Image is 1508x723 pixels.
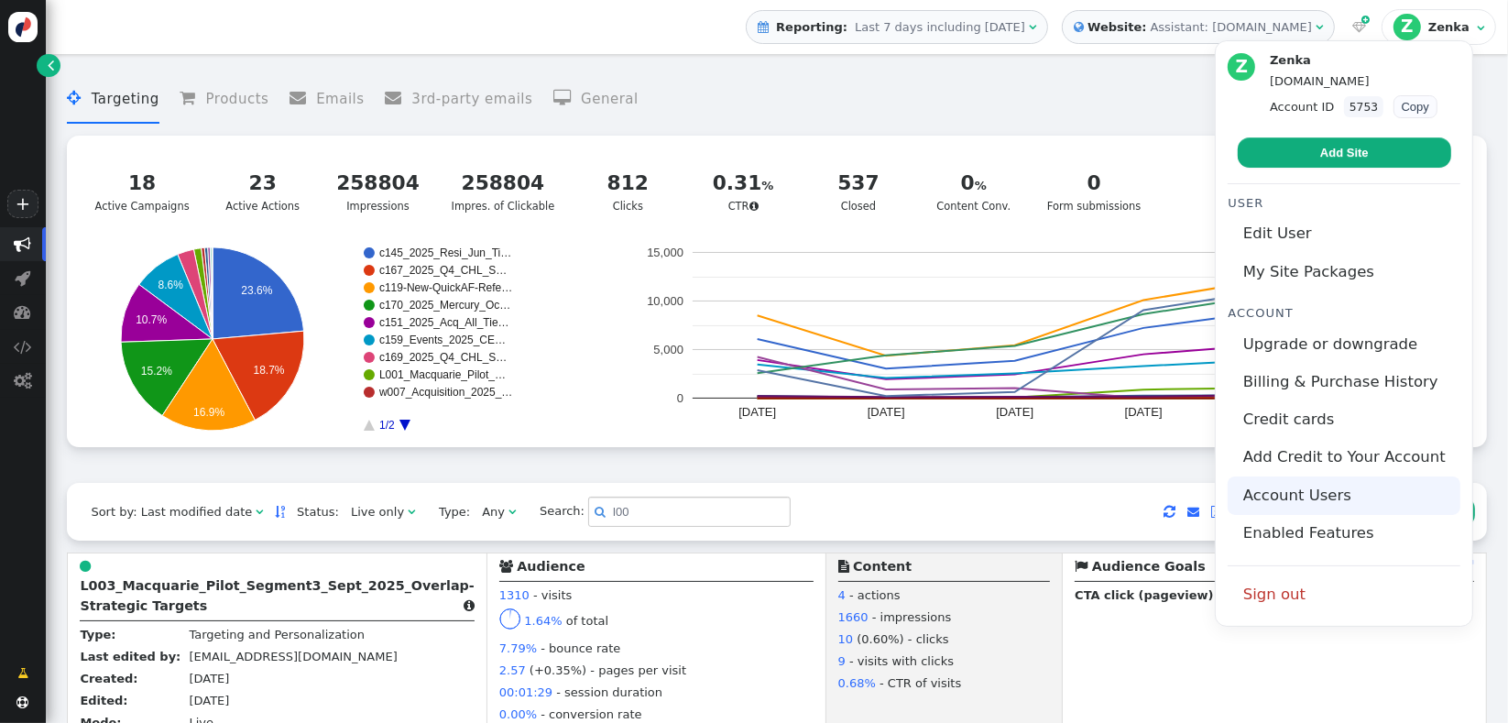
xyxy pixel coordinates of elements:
span: 1310 [499,588,530,602]
a:  [1187,505,1199,519]
span: Status: [285,503,339,521]
a: 537Closed [806,159,911,225]
a: 812Clicks [575,159,680,225]
a: Sign out [1228,576,1460,614]
a: Edit User [1228,215,1460,253]
span:  [1352,21,1366,33]
span:  [838,560,849,573]
div: A chart. [79,247,631,431]
span: Search: [528,504,585,518]
div: 812 [586,169,671,199]
span:  [290,90,316,106]
span:  [1164,501,1175,522]
a: Credit cards [1228,401,1460,439]
div: Z [1228,53,1255,81]
b: Created: [80,672,137,685]
text: 23.6% [242,284,273,297]
span:  [749,201,759,212]
span: 4 [838,588,846,602]
a: My Site Packages [1228,253,1460,290]
text: 16.9% [193,406,224,419]
text: 18.7% [254,364,285,377]
span: Last 7 days including [DATE] [855,20,1025,34]
text: L001_Macquarie_Pilot_… [379,368,506,381]
span: 1660 [838,610,869,624]
div: Closed [816,169,901,214]
a:   [1349,18,1370,37]
text: [DATE] [1124,405,1162,419]
text: c159_Events_2025_CE… [379,334,506,346]
a: 0.31CTR [691,159,795,225]
a: Billing & Purchase History [1228,364,1460,401]
span:  [15,236,32,253]
span: [DATE] [189,672,229,685]
div: Content Conv. [932,169,1016,214]
text: c119-New-QuickAF-Refe… [379,281,512,294]
span: - clicks [908,632,949,646]
span:  [14,372,32,389]
b: Website: [1084,18,1150,37]
span: [DATE] [189,694,229,707]
span:  [17,664,28,683]
div: 18 [95,169,190,199]
span:  [67,90,91,106]
span:  [15,303,32,321]
text: [DATE] [867,405,904,419]
div: Sort by: Last modified date [91,503,252,521]
span: 00:01:29 [499,685,552,699]
span: (0.60%) [857,632,903,646]
text: [DATE] [738,405,776,419]
span:  [1075,560,1087,573]
div: Form submissions [1047,169,1142,214]
div: Clicks [586,169,671,214]
text: c169_2025_Q4_CHL_S… [379,351,507,364]
li: Emails [290,75,365,124]
text: 0 [676,391,683,405]
text: c151_2025_Acq_All_Tie… [379,316,509,329]
span: - session duration [556,685,662,699]
a: Account Users [1228,477,1460,514]
span:  [256,506,263,518]
span:  [1211,506,1221,518]
span: 10 [838,632,854,646]
li: General [553,75,639,124]
span: - impressions [872,610,952,624]
span: - pages per visit [590,663,686,677]
text: 15.2% [141,364,172,377]
b: Type: [80,628,115,641]
span:  [17,696,29,708]
text: c170_2025_Mercury_Oc… [379,299,510,312]
a:  [1199,497,1233,528]
b: Edited: [80,694,127,707]
span:  [1029,21,1036,33]
b: Reporting: [772,20,851,34]
button: Copy [1393,95,1437,118]
span: 9 [838,654,846,668]
span:  [464,599,475,612]
div: Assistant: [DOMAIN_NAME] [1151,18,1312,37]
span:  [508,506,516,518]
span:  [499,560,513,573]
div: Impres. of Clickable [452,169,555,214]
div: Any [482,503,505,521]
div: 258804 [452,169,555,199]
span:  [16,269,31,287]
span: of total [566,614,608,628]
span:  [1477,22,1484,34]
text: 5,000 [653,343,683,356]
a: Upgrade or downgrade [1228,325,1460,363]
div: Active Campaigns [95,169,190,214]
a:  [5,658,40,689]
svg: A chart. [638,247,1466,431]
span:  [1074,18,1084,37]
a:  [1461,559,1474,574]
a:  [37,54,60,77]
span: - visits [533,588,572,602]
span: [EMAIL_ADDRESS][DOMAIN_NAME] [189,650,397,663]
li: Products [180,75,268,124]
div: Zenka [1270,53,1437,68]
span:  [595,503,606,521]
span: Targeting and Personalization [189,628,365,641]
span: Sorted in descending order [275,506,285,518]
